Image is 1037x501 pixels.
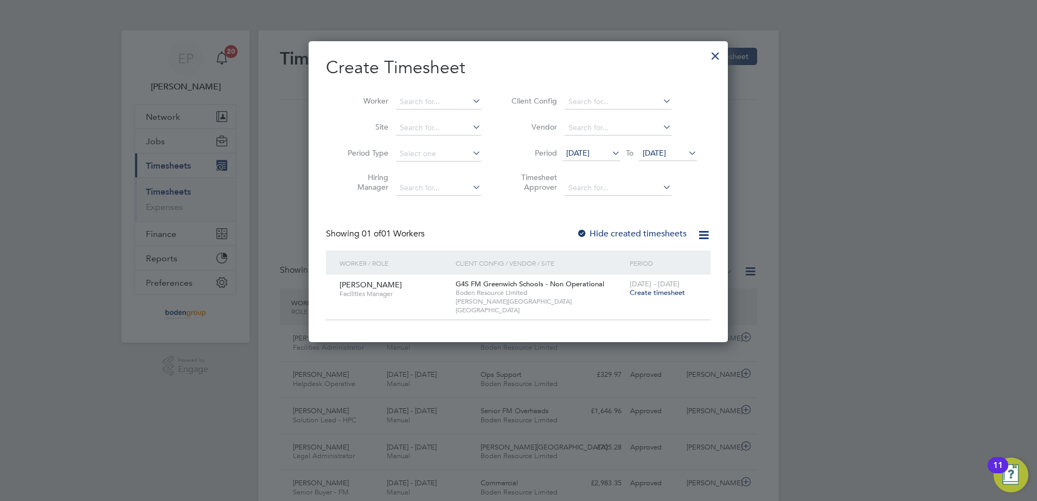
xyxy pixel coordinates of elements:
[340,122,388,132] label: Site
[623,146,637,160] span: To
[508,172,557,192] label: Timesheet Approver
[326,228,427,240] div: Showing
[396,146,481,162] input: Select one
[396,181,481,196] input: Search for...
[340,290,447,298] span: Facilities Manager
[362,228,425,239] span: 01 Workers
[627,251,700,275] div: Period
[362,228,381,239] span: 01 of
[630,288,685,297] span: Create timesheet
[508,96,557,106] label: Client Config
[565,120,671,136] input: Search for...
[337,251,453,275] div: Worker / Role
[508,122,557,132] label: Vendor
[508,148,557,158] label: Period
[456,279,604,288] span: G4S FM Greenwich Schools - Non Operational
[453,251,627,275] div: Client Config / Vendor / Site
[340,148,388,158] label: Period Type
[456,288,624,297] span: Boden Resource Limited
[643,148,666,158] span: [DATE]
[630,279,680,288] span: [DATE] - [DATE]
[993,465,1003,479] div: 11
[396,94,481,110] input: Search for...
[566,148,590,158] span: [DATE]
[340,96,388,106] label: Worker
[994,458,1028,492] button: Open Resource Center, 11 new notifications
[577,228,687,239] label: Hide created timesheets
[565,94,671,110] input: Search for...
[340,172,388,192] label: Hiring Manager
[456,297,624,314] span: [PERSON_NAME][GEOGRAPHIC_DATA] [GEOGRAPHIC_DATA]
[565,181,671,196] input: Search for...
[340,280,402,290] span: [PERSON_NAME]
[326,56,710,79] h2: Create Timesheet
[396,120,481,136] input: Search for...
